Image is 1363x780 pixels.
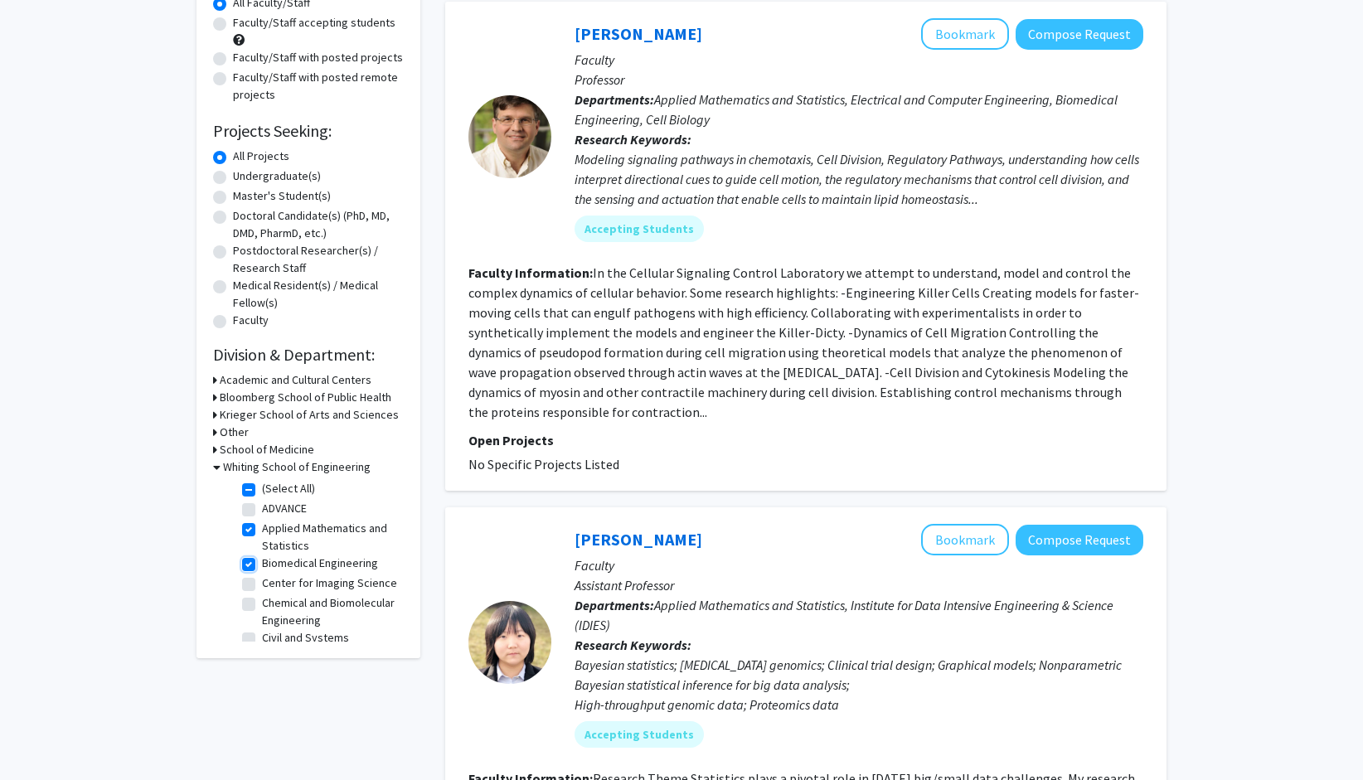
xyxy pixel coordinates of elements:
h2: Division & Department: [213,345,404,365]
button: Add Yanxun Xu to Bookmarks [921,524,1009,555]
h3: Whiting School of Engineering [223,458,371,476]
span: Applied Mathematics and Statistics, Electrical and Computer Engineering, Biomedical Engineering, ... [575,91,1118,128]
p: Assistant Professor [575,575,1143,595]
p: Faculty [575,50,1143,70]
h3: Bloomberg School of Public Health [220,389,391,406]
a: [PERSON_NAME] [575,529,702,550]
mat-chip: Accepting Students [575,721,704,748]
label: Medical Resident(s) / Medical Fellow(s) [233,277,404,312]
label: Faculty/Staff accepting students [233,14,395,31]
iframe: Chat [12,705,70,768]
mat-chip: Accepting Students [575,216,704,242]
span: Applied Mathematics and Statistics, Institute for Data Intensive Engineering & Science (IDIES) [575,597,1113,633]
label: Center for Imaging Science [262,574,397,592]
p: Professor [575,70,1143,90]
label: Faculty/Staff with posted remote projects [233,69,404,104]
label: Doctoral Candidate(s) (PhD, MD, DMD, PharmD, etc.) [233,207,404,242]
h3: Other [220,424,249,441]
label: Undergraduate(s) [233,167,321,185]
p: Faculty [575,555,1143,575]
h3: School of Medicine [220,441,314,458]
label: Faculty [233,312,269,329]
label: ADVANCE [262,500,307,517]
label: Civil and Systems Engineering (CASE) [262,629,400,664]
b: Departments: [575,91,654,108]
div: Modeling signaling pathways in chemotaxis, Cell Division, Regulatory Pathways, understanding how ... [575,149,1143,209]
label: Postdoctoral Researcher(s) / Research Staff [233,242,404,277]
b: Research Keywords: [575,131,691,148]
fg-read-more: In the Cellular Signaling Control Laboratory we attempt to understand, model and control the comp... [468,264,1139,420]
label: All Projects [233,148,289,165]
button: Add Pablo Iglesias to Bookmarks [921,18,1009,50]
label: Faculty/Staff with posted projects [233,49,403,66]
label: Biomedical Engineering [262,555,378,572]
b: Faculty Information: [468,264,593,281]
label: Chemical and Biomolecular Engineering [262,594,400,629]
label: Master's Student(s) [233,187,331,205]
b: Departments: [575,597,654,613]
button: Compose Request to Pablo Iglesias [1016,19,1143,50]
h2: Projects Seeking: [213,121,404,141]
p: Open Projects [468,430,1143,450]
div: Bayesian statistics; [MEDICAL_DATA] genomics; Clinical trial design; Graphical models; Nonparamet... [575,655,1143,715]
span: No Specific Projects Listed [468,456,619,472]
a: [PERSON_NAME] [575,23,702,44]
button: Compose Request to Yanxun Xu [1016,525,1143,555]
label: (Select All) [262,480,315,497]
b: Research Keywords: [575,637,691,653]
h3: Academic and Cultural Centers [220,371,371,389]
h3: Krieger School of Arts and Sciences [220,406,399,424]
label: Applied Mathematics and Statistics [262,520,400,555]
